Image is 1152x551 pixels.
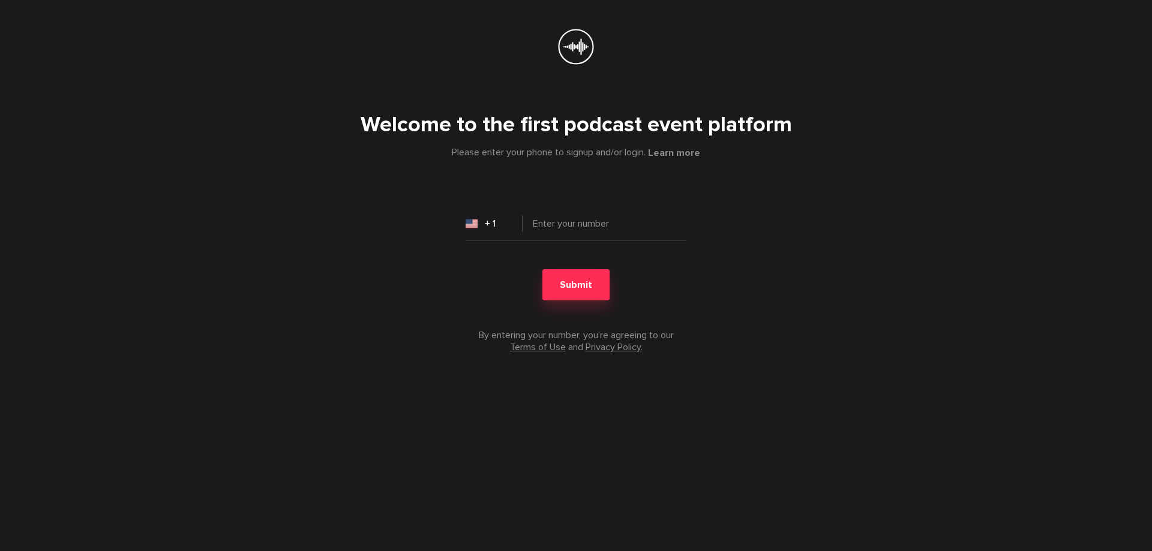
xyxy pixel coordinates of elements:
[206,146,946,159] div: Please enter your phone to signup and/or login.
[648,147,700,159] button: Learn more
[466,216,686,240] input: Enter your number
[560,279,592,291] span: Submit
[206,113,946,137] h1: Welcome to the first podcast event platform
[510,341,566,353] a: Terms of Use
[542,269,610,300] button: Submit
[466,329,686,353] footer: By entering your number, you’re agreeing to our and
[586,341,643,353] a: Privacy Policy.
